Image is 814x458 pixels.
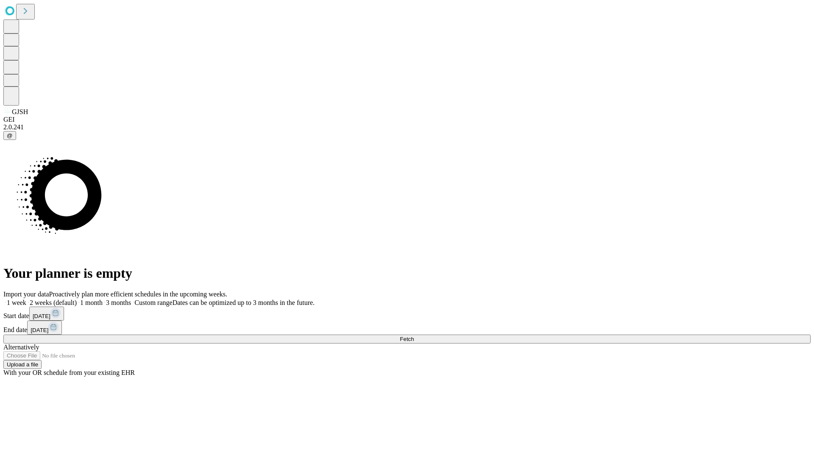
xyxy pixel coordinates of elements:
span: Fetch [400,336,414,342]
span: With your OR schedule from your existing EHR [3,369,135,376]
button: Upload a file [3,360,42,369]
span: @ [7,132,13,139]
span: GJSH [12,108,28,115]
span: 1 week [7,299,26,306]
span: 1 month [80,299,103,306]
span: [DATE] [33,313,50,319]
div: 2.0.241 [3,123,811,131]
div: End date [3,321,811,335]
h1: Your planner is empty [3,265,811,281]
span: Dates can be optimized up to 3 months in the future. [173,299,315,306]
span: Alternatively [3,343,39,351]
div: Start date [3,307,811,321]
span: Proactively plan more efficient schedules in the upcoming weeks. [49,290,227,298]
button: [DATE] [29,307,64,321]
span: 2 weeks (default) [30,299,77,306]
div: GEI [3,116,811,123]
button: [DATE] [27,321,62,335]
span: Custom range [134,299,172,306]
span: 3 months [106,299,131,306]
span: [DATE] [31,327,48,333]
button: @ [3,131,16,140]
button: Fetch [3,335,811,343]
span: Import your data [3,290,49,298]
